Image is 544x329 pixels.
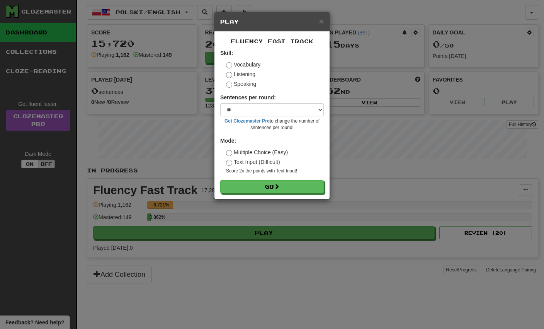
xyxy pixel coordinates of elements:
button: Close [319,17,324,25]
span: × [319,17,324,26]
input: Text Input (Difficult) [226,160,232,166]
input: Speaking [226,82,232,88]
h5: Play [220,18,324,26]
strong: Mode: [220,138,236,144]
span: Fluency Fast Track [231,38,313,44]
a: Get Clozemaster Pro [224,118,270,124]
label: Speaking [226,80,256,88]
label: Vocabulary [226,61,260,68]
small: to change the number of sentences per round! [220,118,324,131]
small: Score 2x the points with Text Input ! [226,168,324,174]
input: Listening [226,72,232,78]
label: Sentences per round: [220,94,276,101]
label: Listening [226,70,255,78]
input: Multiple Choice (Easy) [226,150,232,156]
strong: Skill: [220,50,233,56]
label: Multiple Choice (Easy) [226,148,288,156]
button: Go [220,180,324,193]
input: Vocabulary [226,62,232,68]
label: Text Input (Difficult) [226,158,280,166]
